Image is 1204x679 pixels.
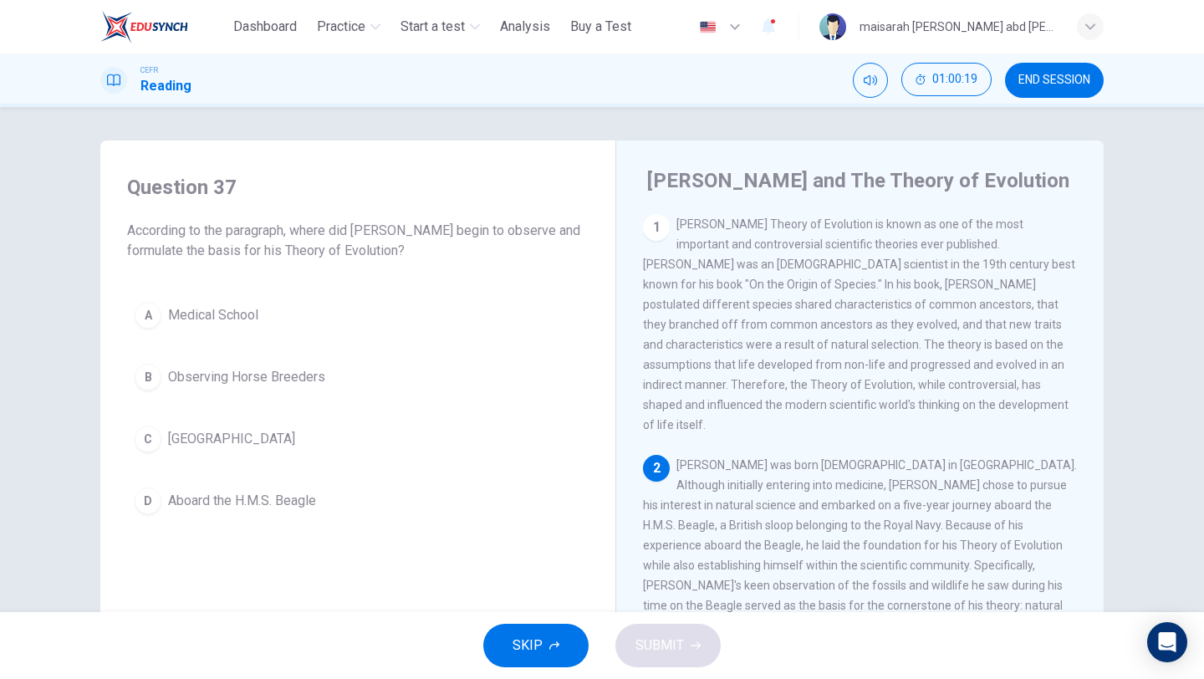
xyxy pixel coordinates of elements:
[500,17,550,37] span: Analysis
[819,13,846,40] img: Profile picture
[317,17,365,37] span: Practice
[168,305,258,325] span: Medical School
[901,63,992,98] div: Hide
[168,491,316,511] span: Aboard the H.M.S. Beagle
[513,634,543,657] span: SKIP
[310,12,387,42] button: Practice
[697,21,718,33] img: en
[140,76,191,96] h1: Reading
[901,63,992,96] button: 01:00:19
[647,167,1069,194] h4: [PERSON_NAME] and The Theory of Evolution
[233,17,297,37] span: Dashboard
[932,73,977,86] span: 01:00:19
[127,418,589,460] button: C[GEOGRAPHIC_DATA]
[127,294,589,336] button: AMedical School
[1147,622,1187,662] div: Open Intercom Messenger
[140,64,158,76] span: CEFR
[643,217,1075,431] span: [PERSON_NAME] Theory of Evolution is known as one of the most important and controversial scienti...
[570,17,631,37] span: Buy a Test
[1018,74,1090,87] span: END SESSION
[168,429,295,449] span: [GEOGRAPHIC_DATA]
[135,302,161,329] div: A
[643,458,1077,632] span: [PERSON_NAME] was born [DEMOGRAPHIC_DATA] in [GEOGRAPHIC_DATA]. Although initially entering into ...
[227,12,304,42] button: Dashboard
[135,488,161,514] div: D
[127,221,589,261] span: According to the paragraph, where did [PERSON_NAME] begin to observe and formulate the basis for ...
[127,480,589,522] button: DAboard the H.M.S. Beagle
[493,12,557,42] button: Analysis
[853,63,888,98] div: Mute
[127,356,589,398] button: BObserving Horse Breeders
[1005,63,1104,98] button: END SESSION
[100,10,188,43] img: ELTC logo
[135,426,161,452] div: C
[394,12,487,42] button: Start a test
[643,214,670,241] div: 1
[564,12,638,42] button: Buy a Test
[168,367,325,387] span: Observing Horse Breeders
[135,364,161,391] div: B
[643,455,670,482] div: 2
[483,624,589,667] button: SKIP
[860,17,1057,37] div: maisarah [PERSON_NAME] abd [PERSON_NAME]
[400,17,465,37] span: Start a test
[100,10,227,43] a: ELTC logo
[127,174,589,201] h4: Question 37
